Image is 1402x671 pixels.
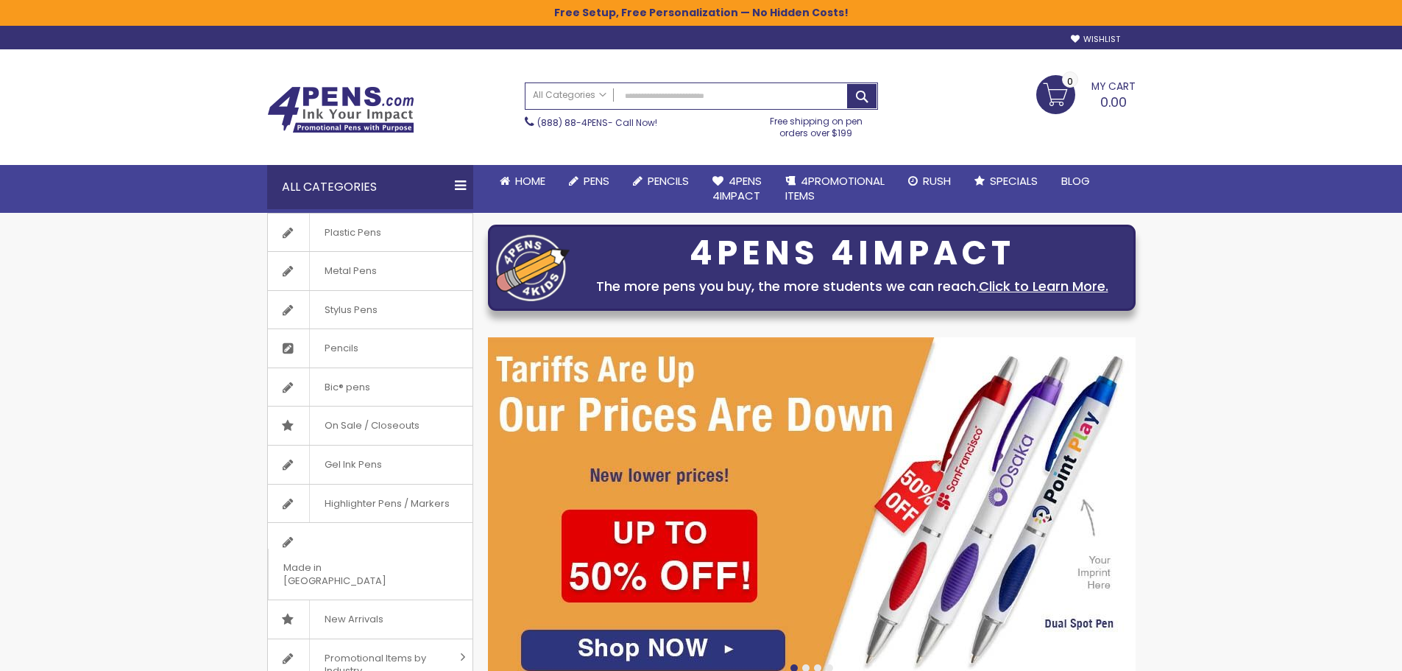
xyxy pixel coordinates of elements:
a: On Sale / Closeouts [268,407,472,445]
a: Stylus Pens [268,291,472,329]
span: Metal Pens [309,252,392,290]
a: Blog [1049,165,1102,197]
span: Home [515,173,545,189]
span: Made in [GEOGRAPHIC_DATA] [268,549,436,600]
span: Plastic Pens [309,214,396,252]
a: Rush [896,165,963,197]
a: 4PROMOTIONALITEMS [773,165,896,213]
a: (888) 88-4PENS [537,116,608,129]
span: Blog [1061,173,1090,189]
a: 0.00 0 [1036,75,1136,112]
span: Pens [584,173,609,189]
span: Rush [923,173,951,189]
span: 4Pens 4impact [712,173,762,203]
span: Bic® pens [309,368,385,407]
span: - Call Now! [537,116,657,129]
a: Metal Pens [268,252,472,290]
a: Highlighter Pens / Markers [268,485,472,523]
a: Home [488,165,557,197]
a: Wishlist [1071,34,1120,45]
a: 4Pens4impact [701,165,773,213]
div: 4PENS 4IMPACT [577,238,1127,269]
a: All Categories [525,83,614,108]
span: 0 [1067,74,1073,88]
span: Pencils [648,173,689,189]
img: 4Pens Custom Pens and Promotional Products [267,86,414,133]
span: All Categories [533,89,606,101]
span: New Arrivals [309,600,398,639]
a: Click to Learn More. [979,277,1108,295]
a: Gel Ink Pens [268,446,472,484]
img: four_pen_logo.png [496,234,570,301]
span: Specials [990,173,1038,189]
div: Free shipping on pen orders over $199 [754,110,878,139]
a: Pencils [268,329,472,368]
span: Stylus Pens [309,291,392,329]
a: Plastic Pens [268,214,472,252]
span: Highlighter Pens / Markers [309,485,464,523]
a: Pens [557,165,621,197]
span: 4PROMOTIONAL ITEMS [785,173,885,203]
div: The more pens you buy, the more students we can reach. [577,276,1127,297]
a: Bic® pens [268,368,472,407]
span: 0.00 [1100,93,1127,111]
span: Gel Ink Pens [309,446,397,484]
a: Made in [GEOGRAPHIC_DATA] [268,523,472,600]
span: On Sale / Closeouts [309,407,434,445]
a: Pencils [621,165,701,197]
a: Specials [963,165,1049,197]
a: New Arrivals [268,600,472,639]
div: All Categories [267,165,473,209]
span: Pencils [309,329,373,368]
